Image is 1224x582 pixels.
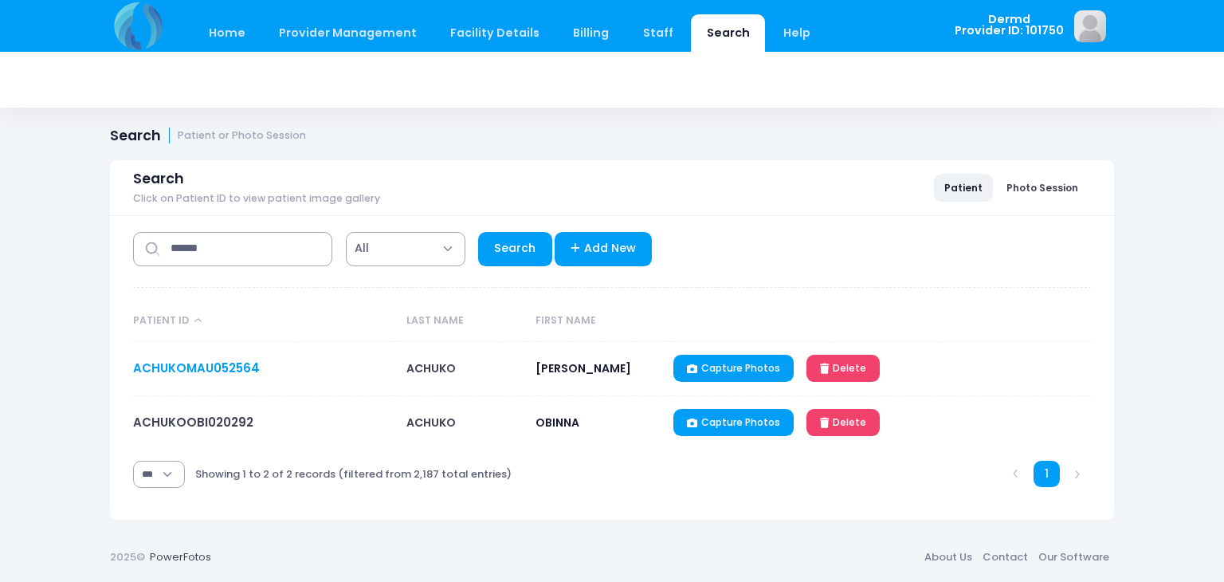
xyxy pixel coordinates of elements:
[673,409,794,436] a: Capture Photos
[346,232,465,266] span: All
[178,130,306,142] small: Patient or Photo Session
[691,14,765,52] a: Search
[1074,10,1106,42] img: image
[977,543,1033,572] a: Contact
[150,549,211,564] a: PowerFotos
[110,128,306,144] h1: Search
[478,232,552,266] a: Search
[996,174,1089,201] a: Photo Session
[934,174,993,201] a: Patient
[1033,543,1114,572] a: Our Software
[133,193,380,205] span: Click on Patient ID to view patient image gallery
[528,301,665,342] th: First Name: activate to sort column ascending
[133,171,184,187] span: Search
[768,14,826,52] a: Help
[195,456,512,493] div: Showing 1 to 2 of 2 records (filtered from 2,187 total entries)
[806,409,880,436] a: Delete
[535,415,579,431] span: OBINNA
[263,14,432,52] a: Provider Management
[110,549,145,564] span: 2025©
[406,415,456,431] span: ACHUKO
[355,240,369,257] span: All
[406,360,456,376] span: ACHUKO
[193,14,261,52] a: Home
[435,14,555,52] a: Facility Details
[955,14,1064,37] span: Dermd Provider ID: 101750
[399,301,528,342] th: Last Name: activate to sort column ascending
[627,14,688,52] a: Staff
[133,360,260,376] a: ACHUKOMAU052564
[558,14,625,52] a: Billing
[535,360,631,376] span: [PERSON_NAME]
[555,232,653,266] a: Add New
[673,355,794,382] a: Capture Photos
[133,414,253,431] a: ACHUKOOBI020292
[806,355,880,382] a: Delete
[919,543,977,572] a: About Us
[133,301,398,342] th: Patient ID: activate to sort column descending
[1034,461,1060,487] a: 1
